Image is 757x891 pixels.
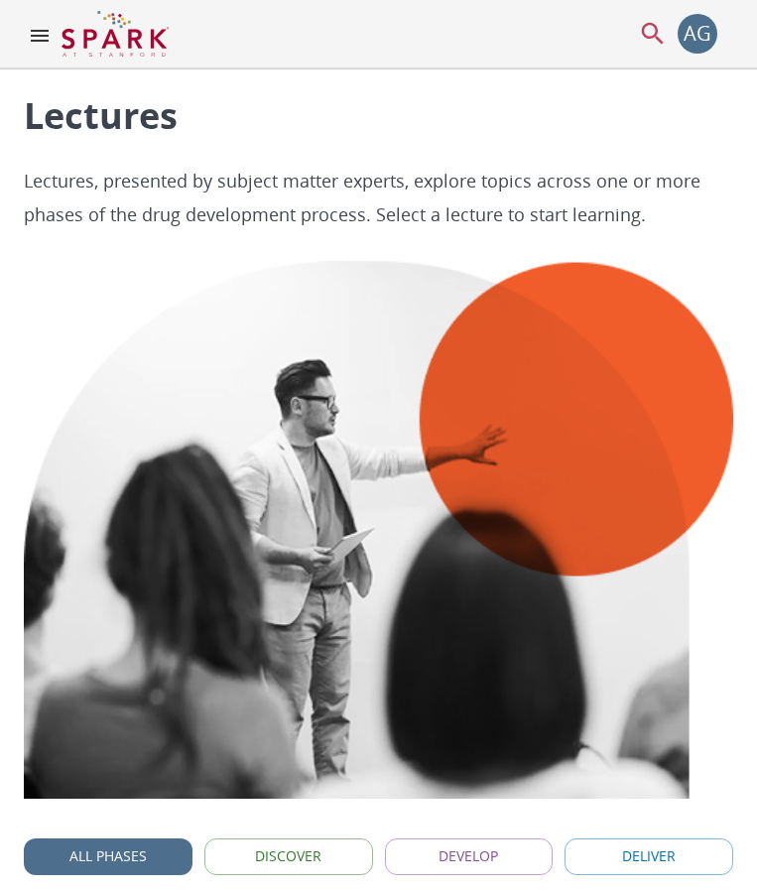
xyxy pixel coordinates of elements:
button: Deliver [565,838,733,875]
button: Develop [385,838,554,875]
button: menu [638,19,668,49]
button: All Phases [24,838,192,875]
button: Discover [204,838,373,875]
div: AG [678,14,717,54]
img: Logo of SPARK at Stanford [62,10,169,58]
p: Lectures [24,91,733,140]
button: menu [28,24,52,54]
p: Lectures, presented by subject matter experts, explore topics across one or more phases of the dr... [24,164,733,231]
button: account of current user [678,14,717,54]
